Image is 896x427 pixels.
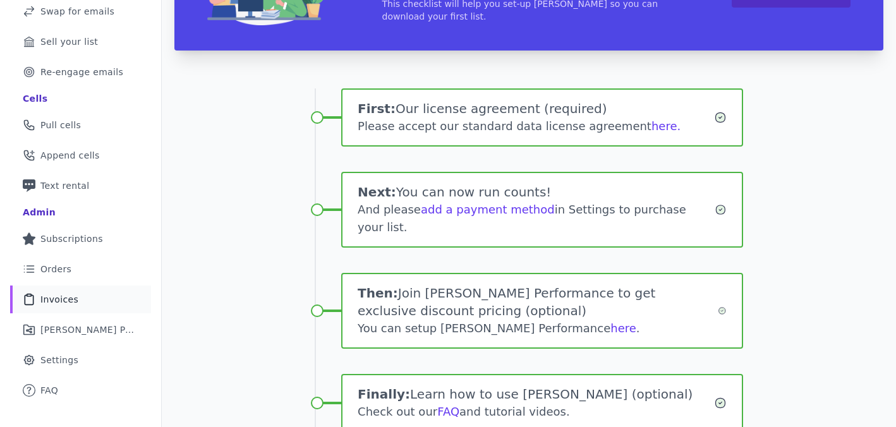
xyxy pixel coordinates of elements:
[358,101,396,116] span: First:
[10,141,151,169] a: Append cells
[40,232,103,245] span: Subscriptions
[10,225,151,253] a: Subscriptions
[358,387,410,402] span: Finally:
[10,316,151,344] a: [PERSON_NAME] Performance
[358,183,715,201] h1: You can now run counts!
[10,346,151,374] a: Settings
[40,35,98,48] span: Sell your list
[358,320,718,337] div: You can setup [PERSON_NAME] Performance .
[358,117,714,135] div: Please accept our standard data license agreement
[358,286,398,301] span: Then:
[10,58,151,86] a: Re-engage emails
[610,322,636,335] a: here
[10,255,151,283] a: Orders
[358,100,714,117] h1: Our license agreement (required)
[358,385,714,403] h1: Learn how to use [PERSON_NAME] (optional)
[437,405,459,418] a: FAQ
[40,5,114,18] span: Swap for emails
[40,119,81,131] span: Pull cells
[40,149,100,162] span: Append cells
[358,284,718,320] h1: Join [PERSON_NAME] Performance to get exclusive discount pricing (optional)
[10,376,151,404] a: FAQ
[10,286,151,313] a: Invoices
[40,354,78,366] span: Settings
[358,184,396,200] span: Next:
[10,28,151,56] a: Sell your list
[10,172,151,200] a: Text rental
[40,263,71,275] span: Orders
[40,179,90,192] span: Text rental
[358,201,715,236] div: And please in Settings to purchase your list.
[421,203,555,216] a: add a payment method
[10,111,151,139] a: Pull cells
[40,66,123,78] span: Re-engage emails
[40,293,78,306] span: Invoices
[23,92,47,105] div: Cells
[40,323,136,336] span: [PERSON_NAME] Performance
[23,206,56,219] div: Admin
[358,403,714,421] div: Check out our and tutorial videos.
[40,384,58,397] span: FAQ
